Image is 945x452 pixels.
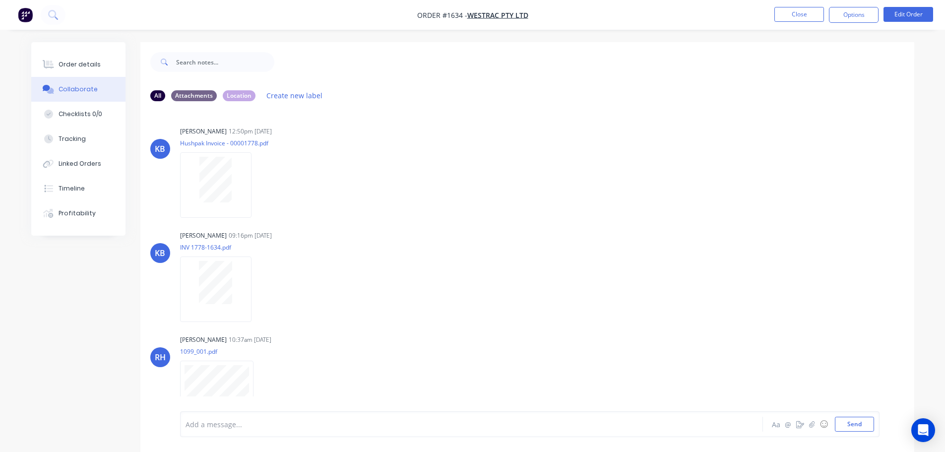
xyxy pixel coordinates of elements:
div: Order details [59,60,101,69]
div: Linked Orders [59,159,101,168]
div: Tracking [59,134,86,143]
button: ☺ [818,418,830,430]
div: KB [155,143,165,155]
div: 12:50pm [DATE] [229,127,272,136]
div: Open Intercom Messenger [911,418,935,442]
button: Send [835,417,874,432]
div: Collaborate [59,85,98,94]
button: Aa [770,418,782,430]
button: Close [774,7,824,22]
p: Hushpak Invoice - 00001778.pdf [180,139,268,147]
button: Edit Order [883,7,933,22]
span: Order #1634 - [417,10,467,20]
img: Factory [18,7,33,22]
div: [PERSON_NAME] [180,231,227,240]
button: Options [829,7,879,23]
button: Create new label [261,89,328,102]
div: KB [155,247,165,259]
button: Tracking [31,127,126,151]
div: Location [223,90,255,101]
button: Linked Orders [31,151,126,176]
div: Timeline [59,184,85,193]
input: Search notes... [176,52,274,72]
div: Checklists 0/0 [59,110,102,119]
div: Profitability [59,209,96,218]
div: 09:16pm [DATE] [229,231,272,240]
div: [PERSON_NAME] [180,335,227,344]
button: Timeline [31,176,126,201]
p: 1099_001.pdf [180,347,263,356]
div: Attachments [171,90,217,101]
div: All [150,90,165,101]
div: 10:37am [DATE] [229,335,271,344]
a: WesTrac Pty Ltd [467,10,528,20]
button: Collaborate [31,77,126,102]
button: Order details [31,52,126,77]
button: Profitability [31,201,126,226]
button: Checklists 0/0 [31,102,126,127]
div: RH [155,351,166,363]
button: @ [782,418,794,430]
div: [PERSON_NAME] [180,127,227,136]
p: INV 1778-1634.pdf [180,243,261,252]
